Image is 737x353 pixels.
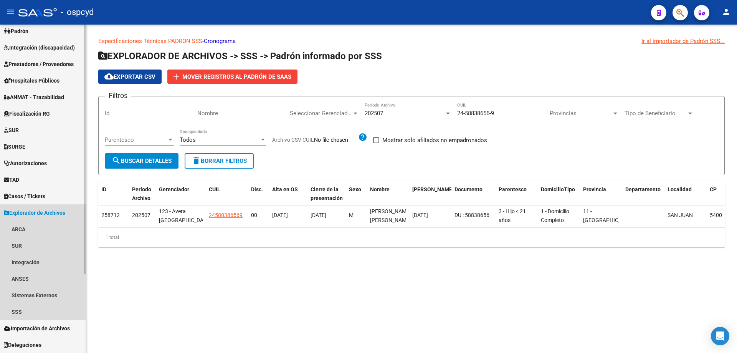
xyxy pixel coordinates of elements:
[105,90,131,101] h3: Filtros
[625,186,661,192] span: Departamento
[269,181,307,207] datatable-header-cell: Alta en OS
[538,181,580,207] datatable-header-cell: DomicilioTipo
[209,186,220,192] span: CUIL
[541,186,575,192] span: DomicilioTipo
[622,181,664,207] datatable-header-cell: Departamento
[710,211,727,220] div: 5400
[625,110,687,117] span: Tipo de Beneficiario
[101,186,106,192] span: ID
[206,181,248,207] datatable-header-cell: CUIL
[61,4,94,21] span: - ospcyd
[550,110,612,117] span: Provincias
[98,70,162,84] button: Exportar CSV
[132,186,151,201] span: Período Archivo
[185,153,254,169] button: Borrar Filtros
[711,327,729,345] div: Open Intercom Messenger
[4,341,41,349] span: Delegaciones
[272,137,314,143] span: Archivo CSV CUIL
[104,73,155,80] span: Exportar CSV
[346,181,367,207] datatable-header-cell: Sexo
[112,156,121,165] mat-icon: search
[365,110,383,117] span: 202507
[496,181,538,207] datatable-header-cell: Parentesco
[412,186,455,192] span: [PERSON_NAME].
[159,208,211,223] span: 123 - Avera [GEOGRAPHIC_DATA]
[272,212,288,218] span: [DATE]
[290,110,352,117] span: Seleccionar Gerenciador
[367,181,409,207] datatable-header-cell: Nombre
[580,181,622,207] datatable-header-cell: Provincia
[454,212,489,218] span: DU : 58838656
[668,212,693,218] span: SAN JUAN
[311,212,326,218] span: [DATE]
[98,181,129,207] datatable-header-cell: ID
[454,186,483,192] span: Documento
[172,72,181,81] mat-icon: add
[370,208,411,223] span: [PERSON_NAME] [PERSON_NAME]
[4,93,64,101] span: ANMAT - Trazabilidad
[98,37,725,45] p: -
[192,157,247,164] span: Borrar Filtros
[209,212,243,218] span: 24588386569
[4,109,50,118] span: Fiscalización RG
[307,181,346,207] datatable-header-cell: Cierre de la presentación
[251,186,263,192] span: Disc.
[4,143,25,151] span: SURGE
[4,324,70,333] span: Importación de Archivos
[101,212,120,218] span: 258712
[4,27,28,35] span: Padrón
[541,208,569,223] span: 1 - Domicilio Completo
[358,133,367,142] mat-icon: help
[248,181,269,207] datatable-header-cell: Disc.
[451,181,496,207] datatable-header-cell: Documento
[156,181,206,207] datatable-header-cell: Gerenciador
[370,186,390,192] span: Nombre
[4,76,59,85] span: Hospitales Públicos
[349,212,354,218] span: M
[499,208,526,223] span: 3 - Hijo < 21 años
[349,186,361,192] span: Sexo
[112,157,172,164] span: Buscar Detalles
[641,37,725,45] div: Ir al importador de Padrón SSS...
[180,136,196,143] span: Todos
[583,208,635,223] span: 11 - [GEOGRAPHIC_DATA]
[159,186,189,192] span: Gerenciador
[382,136,487,145] span: Mostrar solo afiliados no empadronados
[314,137,358,144] input: Archivo CSV CUIL
[4,43,75,52] span: Integración (discapacidad)
[98,51,382,61] span: EXPLORADOR DE ARCHIVOS -> SSS -> Padrón informado por SSS
[409,181,451,207] datatable-header-cell: Fecha Nac.
[4,159,47,167] span: Autorizaciones
[4,60,74,68] span: Prestadores / Proveedores
[664,181,707,207] datatable-header-cell: Localidad
[311,186,343,201] span: Cierre de la presentación
[98,228,725,247] div: 1 total
[272,186,298,192] span: Alta en OS
[182,73,291,80] span: Mover registros al PADRÓN de SAAS
[668,186,692,192] span: Localidad
[204,38,236,45] a: Cronograma
[105,153,178,169] button: Buscar Detalles
[4,192,45,201] span: Casos / Tickets
[98,38,202,45] a: Especificaciones Técnicas PADRON SSS
[105,136,167,143] span: Parentesco
[167,70,297,84] button: Mover registros al PADRÓN de SAAS
[722,7,731,17] mat-icon: person
[412,212,428,218] span: [DATE]
[710,186,717,192] span: CP
[104,72,114,81] mat-icon: cloud_download
[499,186,527,192] span: Parentesco
[6,7,15,17] mat-icon: menu
[4,176,19,184] span: TAD
[132,212,150,218] span: 202507
[583,186,606,192] span: Provincia
[4,126,19,134] span: SUR
[192,156,201,165] mat-icon: delete
[4,209,65,217] span: Explorador de Archivos
[707,181,730,207] datatable-header-cell: CP
[251,211,266,220] div: 00
[129,181,156,207] datatable-header-cell: Período Archivo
